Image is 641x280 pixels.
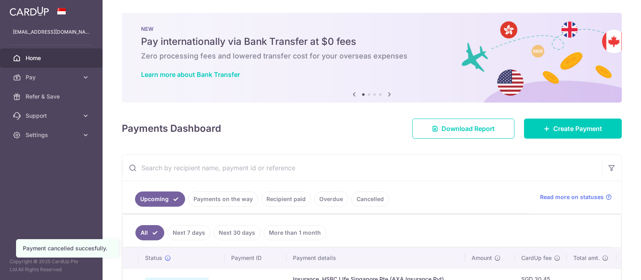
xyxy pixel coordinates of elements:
[135,191,185,207] a: Upcoming
[264,225,326,240] a: More than 1 month
[286,248,465,268] th: Payment details
[26,54,79,62] span: Home
[141,26,603,32] p: NEW
[26,131,79,139] span: Settings
[122,121,221,136] h4: Payments Dashboard
[524,119,622,139] a: Create Payment
[188,191,258,207] a: Payments on the way
[122,155,602,181] input: Search by recipient name, payment id or reference
[26,93,79,101] span: Refer & Save
[441,124,495,133] span: Download Report
[122,13,622,103] img: Bank transfer banner
[26,73,79,81] span: Pay
[141,51,603,61] h6: Zero processing fees and lowered transfer cost for your overseas expenses
[314,191,348,207] a: Overdue
[141,35,603,48] h5: Pay internationally via Bank Transfer at $0 fees
[412,119,514,139] a: Download Report
[10,6,49,16] img: CardUp
[26,112,79,120] span: Support
[225,248,286,268] th: Payment ID
[521,254,552,262] span: CardUp fee
[553,124,602,133] span: Create Payment
[214,225,260,240] a: Next 30 days
[135,225,164,240] a: All
[145,254,162,262] span: Status
[13,28,90,36] p: [EMAIL_ADDRESS][DOMAIN_NAME]
[540,193,612,201] a: Read more on statuses
[351,191,389,207] a: Cancelled
[23,244,112,252] div: Payment cancelled succesfully.
[540,193,604,201] span: Read more on statuses
[573,254,600,262] span: Total amt.
[167,225,210,240] a: Next 7 days
[141,71,240,79] a: Learn more about Bank Transfer
[590,256,633,276] iframe: Opens a widget where you can find more information
[472,254,492,262] span: Amount
[261,191,311,207] a: Recipient paid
